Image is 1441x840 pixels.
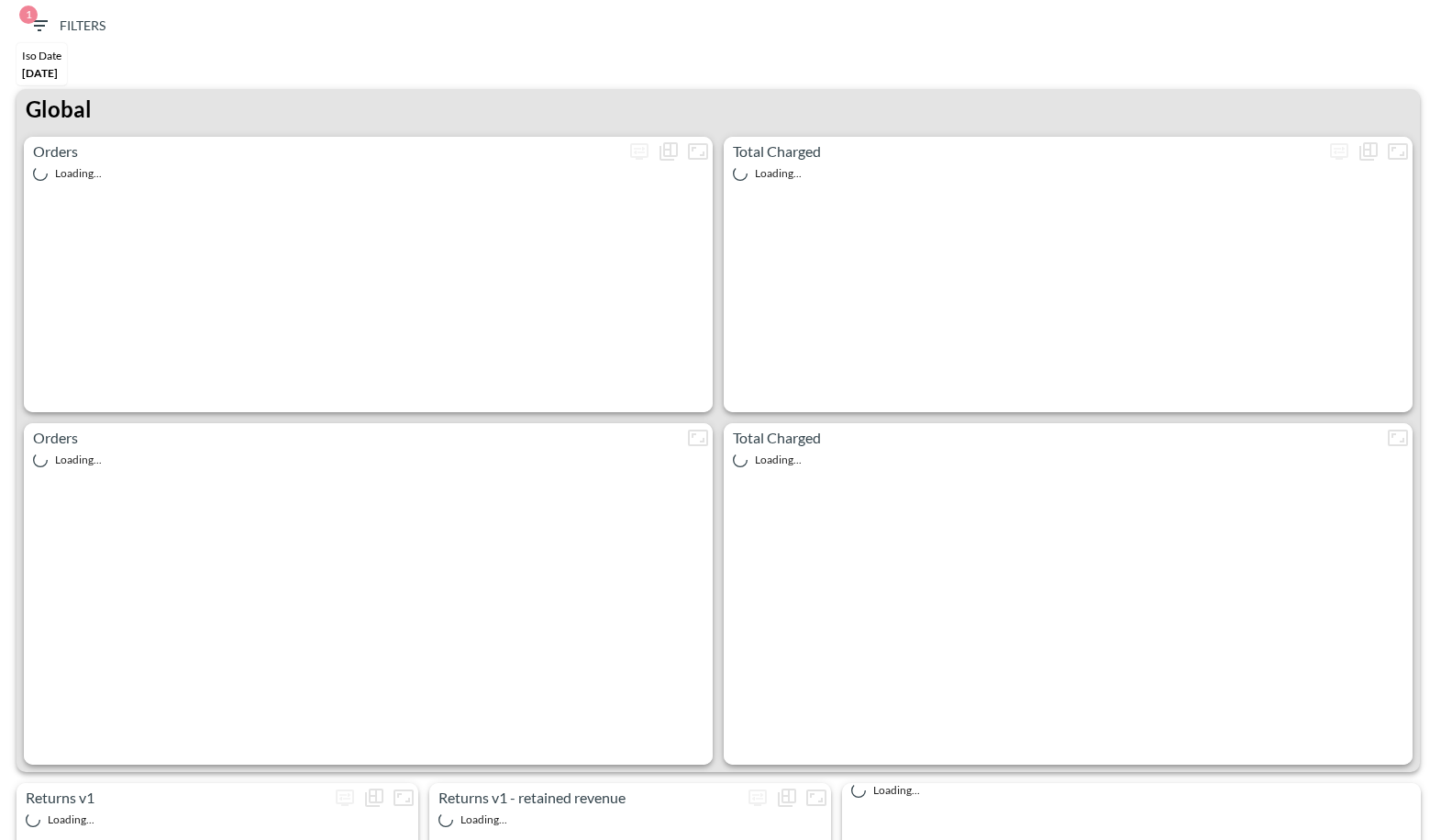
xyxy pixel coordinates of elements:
div: Iso Date [22,49,61,62]
span: Display settings [743,783,772,812]
div: Loading... [33,166,704,181]
span: Filters [28,15,105,38]
p: Returns v1 [17,787,330,809]
button: Fullscreen [683,137,713,166]
div: Loading... [33,453,704,467]
button: Fullscreen [1383,423,1413,453]
span: [DATE] [22,66,58,80]
button: Fullscreen [1383,137,1413,166]
button: Fullscreen [802,783,831,812]
span: 1 [19,6,38,24]
div: Loading... [733,453,1403,467]
div: Show as… [772,783,802,812]
span: Display settings [1325,137,1354,166]
div: Loading... [26,812,409,827]
p: Global [26,93,92,126]
button: Fullscreen [683,423,713,453]
div: Show as… [360,783,389,812]
button: Fullscreen [389,783,418,812]
div: Loading... [851,783,1412,798]
span: Display settings [330,783,360,812]
p: Returns v1 - retained revenue [429,787,743,809]
p: Orders [24,427,683,449]
div: Show as… [1354,137,1383,166]
div: Show as… [654,137,683,166]
p: Total Charged [724,427,1383,449]
button: 1Filters [21,9,113,43]
div: Loading... [733,166,1403,181]
span: Display settings [625,137,654,166]
p: Total Charged [724,140,1325,162]
p: Orders [24,140,625,162]
div: Loading... [438,812,822,827]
